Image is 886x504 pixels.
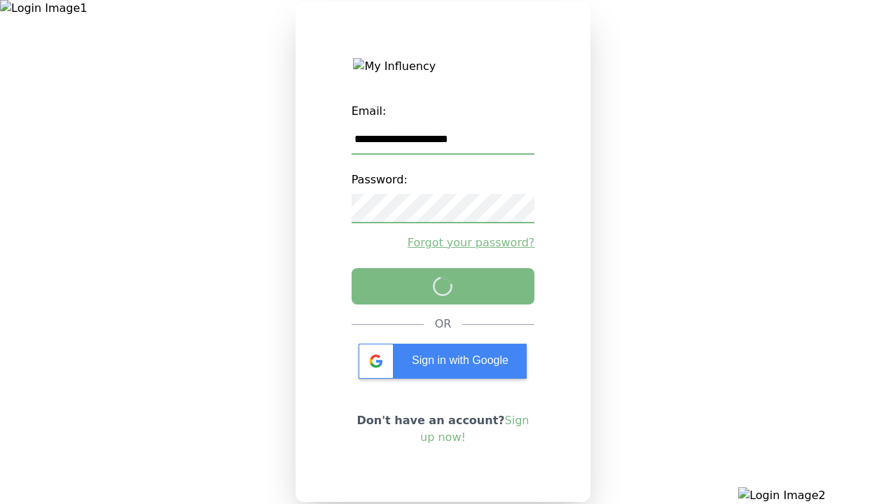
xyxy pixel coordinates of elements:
p: Don't have an account? [352,412,535,446]
label: Password: [352,166,535,194]
a: Forgot your password? [352,234,535,251]
img: Login Image2 [738,487,886,504]
div: Sign in with Google [359,344,527,379]
label: Email: [352,97,535,125]
div: OR [435,316,452,332]
span: Sign in with Google [412,354,508,366]
img: My Influency [353,58,532,75]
